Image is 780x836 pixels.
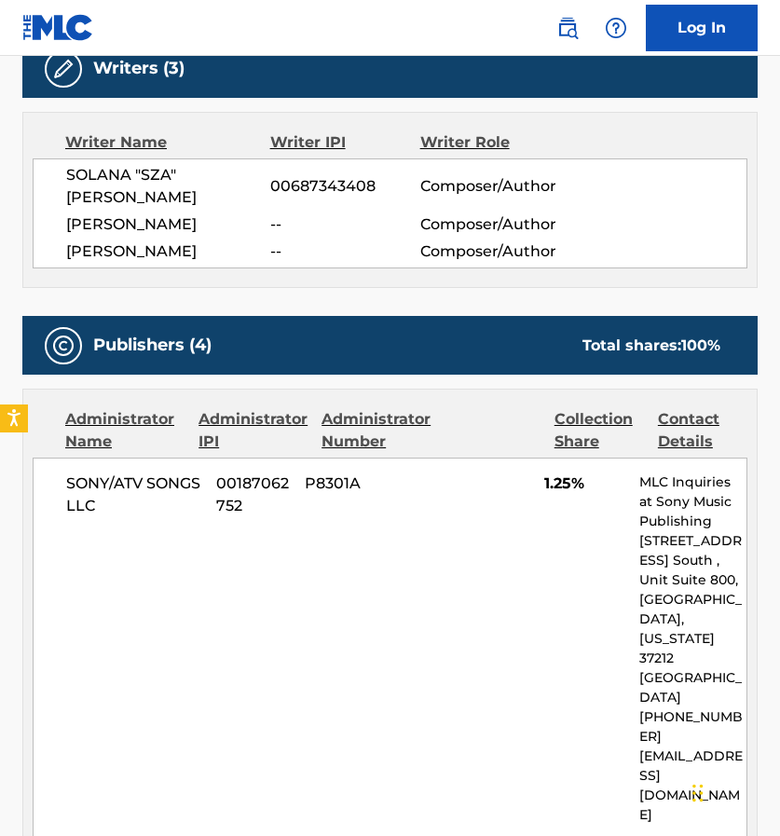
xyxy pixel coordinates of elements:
[270,131,420,154] div: Writer IPI
[93,335,212,356] h5: Publishers (4)
[420,240,556,263] span: Composer/Author
[639,473,746,531] p: MLC Inquiries at Sony Music Publishing
[646,5,758,51] a: Log In
[52,58,75,80] img: Writers
[549,9,586,47] a: Public Search
[216,473,291,517] span: 00187062752
[66,213,270,236] span: [PERSON_NAME]
[544,473,626,495] span: 1.25%
[420,131,556,154] div: Writer Role
[639,531,746,590] p: [STREET_ADDRESS] South , Unit Suite 800,
[93,58,185,79] h5: Writers (3)
[270,175,420,198] span: 00687343408
[66,240,270,263] span: [PERSON_NAME]
[639,590,746,668] p: [GEOGRAPHIC_DATA], [US_STATE] 37212
[556,17,579,39] img: search
[65,131,270,154] div: Writer Name
[420,213,556,236] span: Composer/Author
[66,473,202,517] span: SONY/ATV SONGS LLC
[52,335,75,357] img: Publishers
[270,213,420,236] span: --
[639,668,746,707] p: [GEOGRAPHIC_DATA]
[322,408,431,453] div: Administrator Number
[582,335,720,357] div: Total shares:
[22,14,94,41] img: MLC Logo
[605,17,627,39] img: help
[554,408,644,453] div: Collection Share
[692,765,704,821] div: Drag
[681,336,720,354] span: 100 %
[597,9,635,47] div: Help
[198,408,308,453] div: Administrator IPI
[270,240,420,263] span: --
[639,747,746,825] p: [EMAIL_ADDRESS][DOMAIN_NAME]
[66,164,270,209] span: SOLANA "SZA" [PERSON_NAME]
[420,175,556,198] span: Composer/Author
[639,707,746,747] p: [PHONE_NUMBER]
[305,473,407,495] span: P8301A
[687,747,780,836] iframe: Chat Widget
[658,408,747,453] div: Contact Details
[65,408,185,453] div: Administrator Name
